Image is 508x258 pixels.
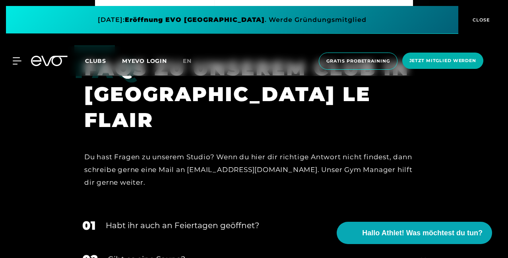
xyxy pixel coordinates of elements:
span: en [183,57,192,64]
div: Du hast Fragen zu unserem Studio? Wenn du hier dir richtige Antwort nicht findest, dann schreibe ... [84,150,414,189]
span: Clubs [85,57,106,64]
span: CLOSE [471,16,490,23]
h1: FAQS ZU UNSEREM CLUB IN [GEOGRAPHIC_DATA] LE FLAIR [84,55,414,133]
a: en [183,57,201,66]
button: CLOSE [458,6,502,34]
button: Hallo Athlet! Was möchtest du tun? [337,222,492,244]
a: Clubs [85,57,122,64]
div: 01 [82,217,96,235]
span: Hallo Athlet! Was möchtest du tun? [362,228,483,238]
a: MYEVO LOGIN [122,57,167,64]
a: Jetzt Mitglied werden [400,53,486,70]
a: Gratis Probetraining [316,53,400,70]
span: Gratis Probetraining [326,58,390,64]
div: Habt ihr auch an Feiertagen geöffnet? [106,219,411,231]
span: Jetzt Mitglied werden [409,57,476,64]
